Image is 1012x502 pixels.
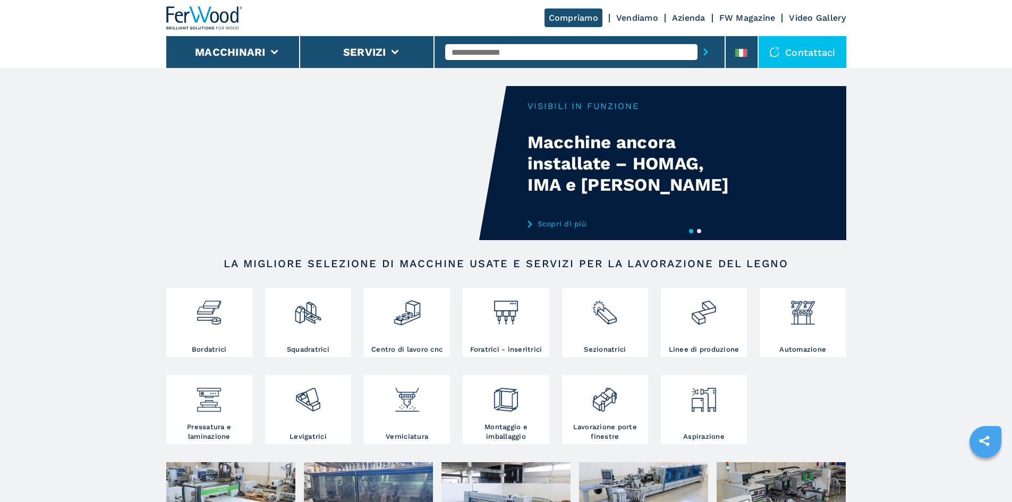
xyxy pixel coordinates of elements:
[760,288,846,357] a: Automazione
[565,422,645,441] h3: Lavorazione porte finestre
[393,291,421,327] img: centro_di_lavoro_cnc_2.png
[287,345,329,354] h3: Squadratrici
[294,291,322,327] img: squadratrici_2.png
[463,288,549,357] a: Foratrici - inseritrici
[616,13,658,23] a: Vendiamo
[465,422,546,441] h3: Montaggio e imballaggio
[689,229,693,233] button: 1
[166,86,506,240] video: Your browser does not support the video tag.
[545,8,602,27] a: Compriamo
[290,432,327,441] h3: Levigatrici
[669,345,739,354] h3: Linee di produzione
[200,257,812,270] h2: LA MIGLIORE SELEZIONE DI MACCHINE USATE E SERVIZI PER LA LAVORAZIONE DEL LEGNO
[386,432,428,441] h3: Verniciatura
[192,345,227,354] h3: Bordatrici
[591,378,619,414] img: lavorazione_porte_finestre_2.png
[166,6,243,30] img: Ferwood
[759,36,846,68] div: Contattaci
[528,219,736,228] a: Scopri di più
[364,375,450,444] a: Verniciatura
[166,288,252,357] a: Bordatrici
[789,13,846,23] a: Video Gallery
[393,378,421,414] img: verniciatura_1.png
[698,40,714,64] button: submit-button
[697,229,701,233] button: 2
[719,13,776,23] a: FW Magazine
[166,375,252,444] a: Pressatura e laminazione
[492,378,520,414] img: montaggio_imballaggio_2.png
[294,378,322,414] img: levigatrici_2.png
[661,375,747,444] a: Aspirazione
[690,291,718,327] img: linee_di_produzione_2.png
[562,375,648,444] a: Lavorazione porte finestre
[779,345,826,354] h3: Automazione
[683,432,725,441] h3: Aspirazione
[562,288,648,357] a: Sezionatrici
[661,288,747,357] a: Linee di produzione
[371,345,443,354] h3: Centro di lavoro cnc
[343,46,386,58] button: Servizi
[591,291,619,327] img: sezionatrici_2.png
[971,428,998,454] a: sharethis
[169,422,250,441] h3: Pressatura e laminazione
[195,46,266,58] button: Macchinari
[769,47,780,57] img: Contattaci
[672,13,705,23] a: Azienda
[195,291,223,327] img: bordatrici_1.png
[265,288,351,357] a: Squadratrici
[492,291,520,327] img: foratrici_inseritrici_2.png
[463,375,549,444] a: Montaggio e imballaggio
[584,345,626,354] h3: Sezionatrici
[690,378,718,414] img: aspirazione_1.png
[967,454,1004,494] iframe: Chat
[195,378,223,414] img: pressa-strettoia.png
[364,288,450,357] a: Centro di lavoro cnc
[470,345,542,354] h3: Foratrici - inseritrici
[265,375,351,444] a: Levigatrici
[789,291,817,327] img: automazione.png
